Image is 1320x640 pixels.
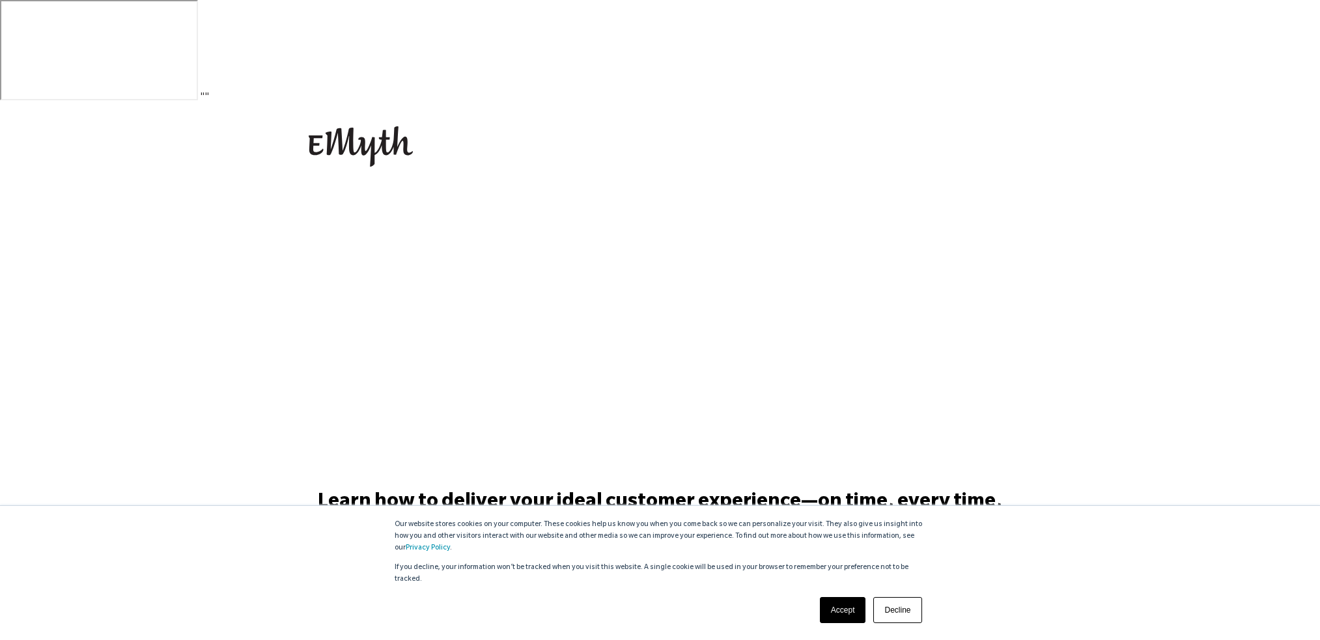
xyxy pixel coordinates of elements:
iframe: undefined [416,193,905,467]
a: Privacy Policy [406,544,450,552]
iframe: Chat Widget [1255,577,1320,640]
img: EMyth [309,126,413,167]
p: Our website stores cookies on your computer. These cookies help us know you when you come back so... [395,519,926,554]
p: If you decline, your information won’t be tracked when you visit this website. A single cookie wi... [395,562,926,585]
a: Accept [820,597,866,623]
span: Learn how to deliver your ideal customer experience—on time, every time, exactly as promised—with... [318,493,1002,545]
a: Decline [873,597,921,623]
